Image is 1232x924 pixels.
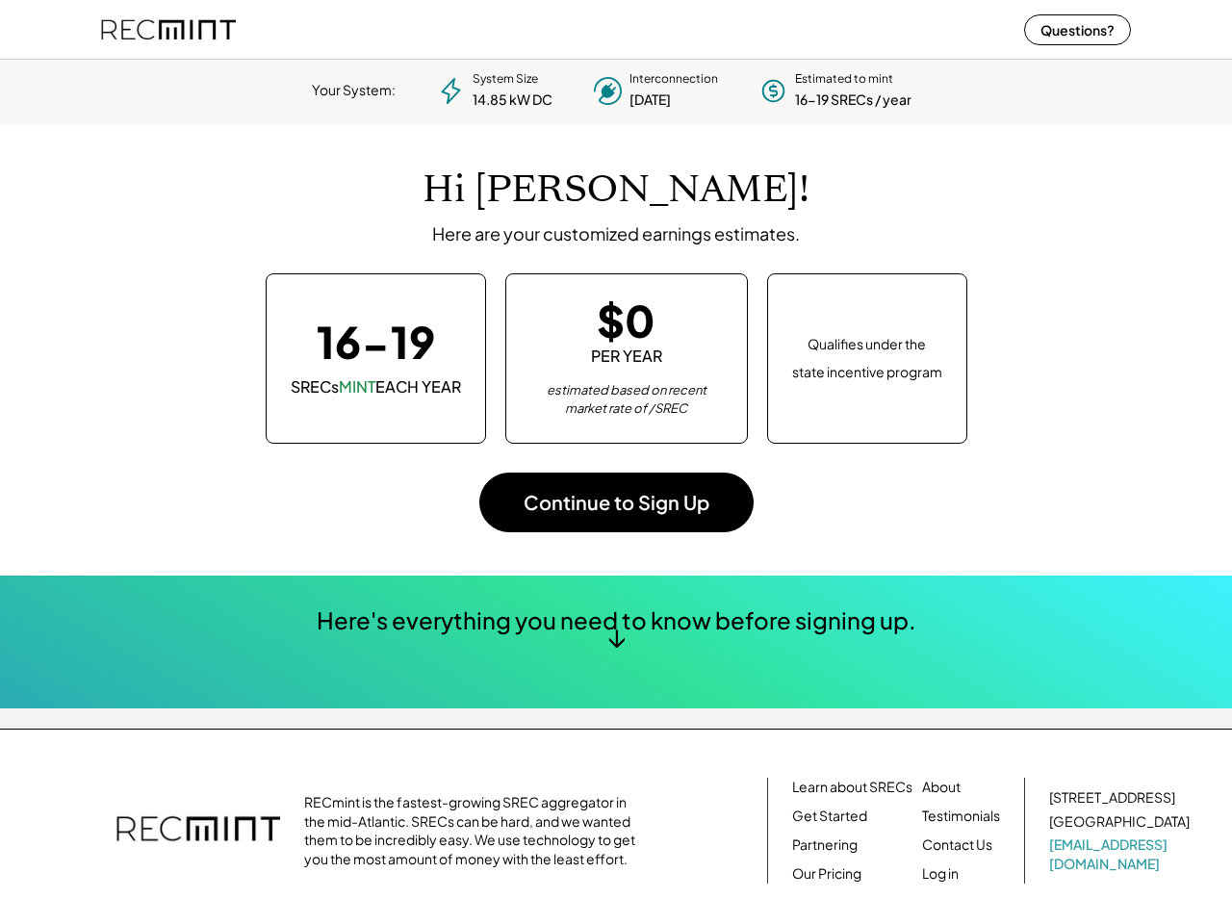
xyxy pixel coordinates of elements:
[473,71,538,88] div: System Size
[339,376,375,397] font: MINT
[317,604,916,637] div: Here's everything you need to know before signing up.
[922,807,1000,826] a: Testimonials
[1049,835,1193,873] a: [EMAIL_ADDRESS][DOMAIN_NAME]
[607,622,626,651] div: ↓
[792,864,861,884] a: Our Pricing
[629,90,671,110] div: [DATE]
[423,167,809,213] h1: Hi [PERSON_NAME]!
[922,778,961,797] a: About
[432,222,800,244] div: Here are your customized earnings estimates.
[808,335,926,354] div: Qualifies under the
[473,90,552,110] div: 14.85 kW DC
[312,81,396,100] div: Your System:
[1024,14,1131,45] button: Questions?
[591,346,662,367] div: PER YEAR
[597,298,655,342] div: $0
[1049,812,1190,832] div: [GEOGRAPHIC_DATA]
[1049,788,1175,808] div: [STREET_ADDRESS]
[530,381,723,419] div: estimated based on recent market rate of /SREC
[291,376,461,398] div: SRECs EACH YEAR
[795,90,911,110] div: 16-19 SRECs / year
[922,864,959,884] a: Log in
[629,71,718,88] div: Interconnection
[101,4,236,55] img: recmint-logotype%403x%20%281%29.jpeg
[792,835,858,855] a: Partnering
[922,835,992,855] a: Contact Us
[116,797,280,864] img: recmint-logotype%403x.png
[479,473,754,532] button: Continue to Sign Up
[792,778,912,797] a: Learn about SRECs
[317,320,435,363] div: 16-19
[792,360,942,382] div: state incentive program
[304,793,646,868] div: RECmint is the fastest-growing SREC aggregator in the mid-Atlantic. SRECs can be hard, and we wan...
[795,71,893,88] div: Estimated to mint
[792,807,867,826] a: Get Started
